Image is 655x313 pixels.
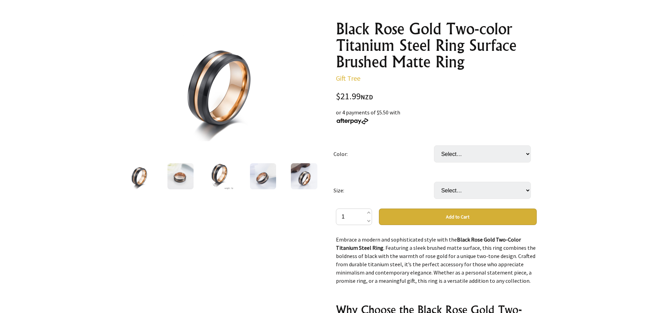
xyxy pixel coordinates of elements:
[167,163,194,189] img: Black Rose Gold Two-color Titanium Steel Ring Surface Brushed Matte Ring
[379,209,537,225] button: Add to Cart
[250,163,276,189] img: Black Rose Gold Two-color Titanium Steel Ring Surface Brushed Matte Ring
[336,74,360,82] a: Gift Tree
[334,136,434,172] td: Color:
[361,93,373,101] span: NZD
[209,163,234,189] img: Black Rose Gold Two-color Titanium Steel Ring Surface Brushed Matte Ring
[126,163,152,189] img: Black Rose Gold Two-color Titanium Steel Ring Surface Brushed Matte Ring
[334,172,434,209] td: Size:
[336,21,537,70] h1: Black Rose Gold Two-color Titanium Steel Ring Surface Brushed Matte Ring
[291,163,318,189] img: Black Rose Gold Two-color Titanium Steel Ring Surface Brushed Matte Ring
[336,118,369,124] img: Afterpay
[336,92,537,101] div: $21.99
[336,108,537,125] div: or 4 payments of $5.50 with
[165,34,273,141] img: Black Rose Gold Two-color Titanium Steel Ring Surface Brushed Matte Ring
[336,235,537,285] p: Embrace a modern and sophisticated style with the . Featuring a sleek brushed matte surface, this...
[336,236,521,251] strong: Black Rose Gold Two-Color Titanium Steel Ring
